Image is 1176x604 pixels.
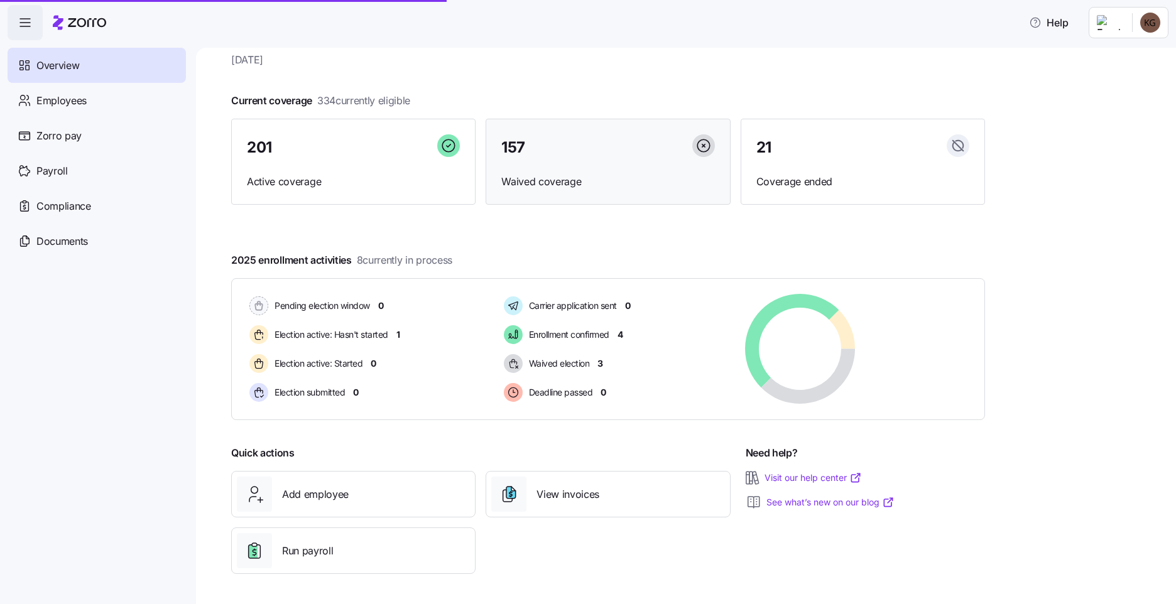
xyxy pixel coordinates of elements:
[501,140,525,155] span: 157
[618,328,623,341] span: 4
[525,357,590,370] span: Waived election
[371,357,376,370] span: 0
[282,487,349,502] span: Add employee
[756,174,969,190] span: Coverage ended
[231,52,985,68] span: [DATE]
[271,328,388,341] span: Election active: Hasn't started
[36,58,79,73] span: Overview
[271,299,370,312] span: Pending election window
[8,83,186,118] a: Employees
[8,48,186,83] a: Overview
[282,543,333,559] span: Run payroll
[597,357,603,370] span: 3
[536,487,599,502] span: View invoices
[36,234,88,249] span: Documents
[357,252,452,268] span: 8 currently in process
[8,153,186,188] a: Payroll
[525,328,609,341] span: Enrollment confirmed
[765,472,862,484] a: Visit our help center
[36,93,87,109] span: Employees
[353,386,359,399] span: 0
[317,93,410,109] span: 334 currently eligible
[756,140,771,155] span: 21
[8,118,186,153] a: Zorro pay
[1019,10,1079,35] button: Help
[36,198,91,214] span: Compliance
[525,299,617,312] span: Carrier application sent
[601,386,606,399] span: 0
[1097,15,1122,30] img: Employer logo
[231,252,452,268] span: 2025 enrollment activities
[378,299,384,312] span: 0
[8,224,186,259] a: Documents
[766,496,895,509] a: See what’s new on our blog
[501,174,714,190] span: Waived coverage
[247,140,272,155] span: 201
[1029,15,1069,30] span: Help
[231,93,410,109] span: Current coverage
[746,445,798,461] span: Need help?
[271,386,345,399] span: Election submitted
[36,128,82,144] span: Zorro pay
[625,299,631,312] span: 0
[247,174,460,190] span: Active coverage
[271,357,362,370] span: Election active: Started
[396,328,400,341] span: 1
[36,163,68,179] span: Payroll
[525,386,593,399] span: Deadline passed
[1140,13,1160,33] img: b34cea83cf096b89a2fb04a6d3fa81b3
[8,188,186,224] a: Compliance
[231,445,295,461] span: Quick actions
